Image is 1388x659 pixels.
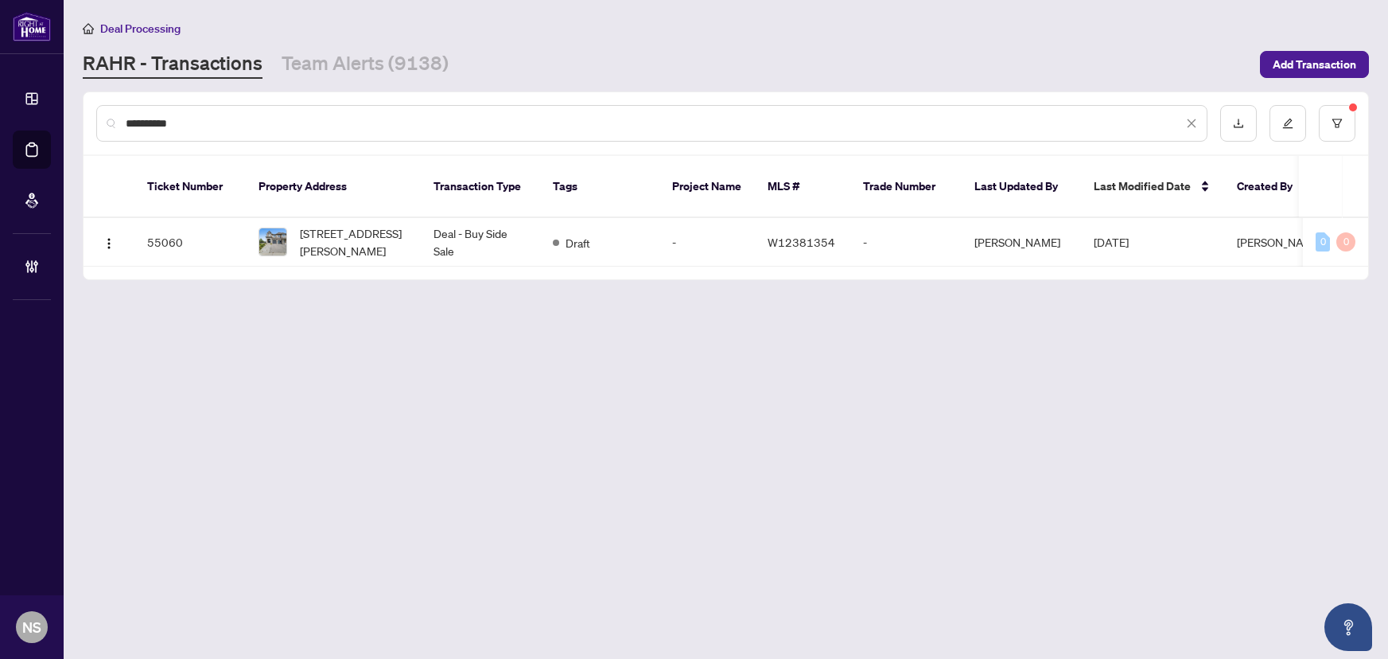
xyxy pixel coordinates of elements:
[659,156,755,218] th: Project Name
[13,12,51,41] img: logo
[246,156,421,218] th: Property Address
[1081,156,1224,218] th: Last Modified Date
[134,218,246,267] td: 55060
[421,156,540,218] th: Transaction Type
[1224,156,1320,218] th: Created By
[1220,105,1257,142] button: download
[96,229,122,255] button: Logo
[962,218,1081,267] td: [PERSON_NAME]
[659,218,755,267] td: -
[103,237,115,250] img: Logo
[1273,52,1356,77] span: Add Transaction
[134,156,246,218] th: Ticket Number
[962,156,1081,218] th: Last Updated By
[259,228,286,255] img: thumbnail-img
[1186,118,1197,129] span: close
[282,50,449,79] a: Team Alerts (9138)
[22,616,41,638] span: NS
[100,21,181,36] span: Deal Processing
[1260,51,1369,78] button: Add Transaction
[768,235,835,249] span: W12381354
[83,50,262,79] a: RAHR - Transactions
[1237,235,1323,249] span: [PERSON_NAME]
[300,224,408,259] span: [STREET_ADDRESS][PERSON_NAME]
[1282,118,1293,129] span: edit
[1319,105,1355,142] button: filter
[1336,232,1355,252] div: 0
[540,156,659,218] th: Tags
[566,234,590,252] span: Draft
[421,218,540,267] td: Deal - Buy Side Sale
[850,218,962,267] td: -
[1324,603,1372,651] button: Open asap
[850,156,962,218] th: Trade Number
[1269,105,1306,142] button: edit
[1332,118,1343,129] span: filter
[83,23,94,34] span: home
[755,156,850,218] th: MLS #
[1094,235,1129,249] span: [DATE]
[1233,118,1244,129] span: download
[1316,232,1330,252] div: 0
[1094,177,1191,195] span: Last Modified Date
